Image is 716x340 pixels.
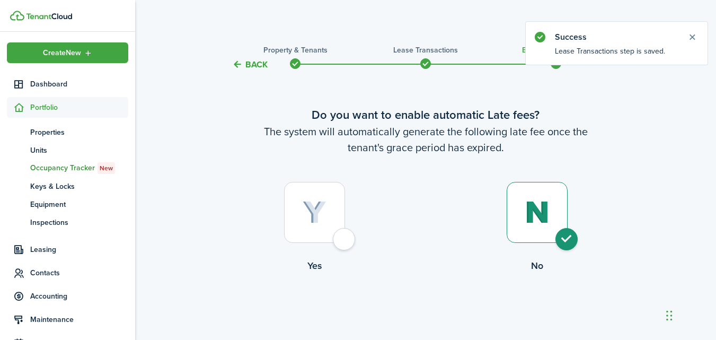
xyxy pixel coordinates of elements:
[203,124,648,155] wizard-step-header-description: The system will automatically generate the following late fee once the tenant's grace period has ...
[203,106,648,124] wizard-step-header-title: Do you want to enable automatic Late fees?
[7,213,128,231] a: Inspections
[7,74,128,94] a: Dashboard
[30,127,128,138] span: Properties
[7,123,128,141] a: Properties
[30,181,128,192] span: Keys & Locks
[263,45,328,56] h3: Property & Tenants
[100,163,113,173] span: New
[203,259,426,273] control-radio-card-title: Yes
[232,59,268,70] button: Back
[426,259,648,273] control-radio-card-title: No
[7,195,128,213] a: Equipment
[30,79,128,90] span: Dashboard
[30,244,128,255] span: Leasing
[7,159,128,177] a: Occupancy TrackerNew
[526,46,708,65] notify-body: Lease Transactions step is saved.
[26,13,72,20] img: TenantCloud
[666,300,673,332] div: Drag
[303,201,326,224] img: Yes
[30,291,128,302] span: Accounting
[663,289,716,340] iframe: Chat Widget
[685,30,700,45] button: Close notify
[30,162,128,174] span: Occupancy Tracker
[7,141,128,159] a: Units
[393,45,458,56] h3: Lease Transactions
[7,177,128,195] a: Keys & Locks
[30,199,128,210] span: Equipment
[30,217,128,228] span: Inspections
[30,267,128,278] span: Contacts
[525,201,550,224] img: No (selected)
[43,49,81,57] span: Create New
[10,11,24,21] img: TenantCloud
[522,45,590,56] h3: Extra fees & Utilities
[30,314,128,325] span: Maintenance
[30,145,128,156] span: Units
[7,42,128,63] button: Open menu
[555,31,677,43] notify-title: Success
[30,102,128,113] span: Portfolio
